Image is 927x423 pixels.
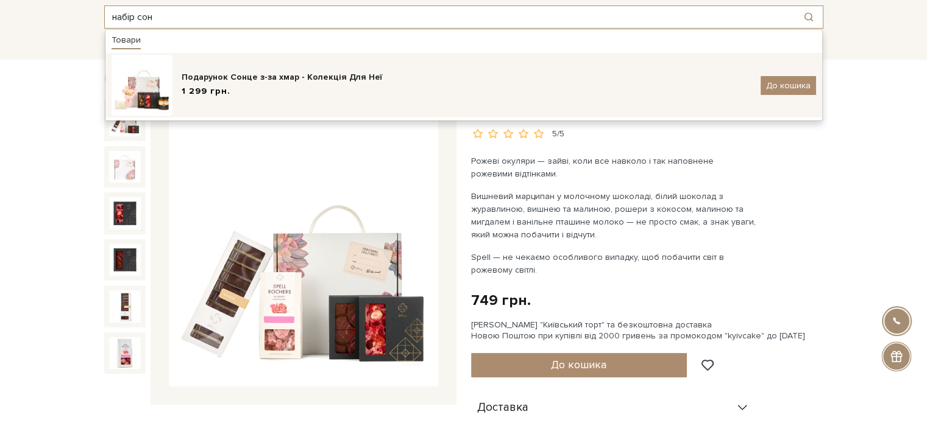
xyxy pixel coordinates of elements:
a: Каталог [104,35,151,54]
button: До кошика [761,76,816,95]
img: Подарунок Рожеві серця [109,290,141,322]
div: 5/5 [552,128,564,140]
div: Товари [112,35,141,49]
p: Spell — не чекаємо особливого випадку, щоб побачити світ в рожевому світлі. [471,251,757,276]
img: Подарунок Рожеві серця [169,118,438,387]
img: Подарунок Рожеві серця [109,197,141,229]
span: Доставка [477,402,528,413]
p: Вишневий марципан у молочному шоколаді, білий шоколад з журавлиною, вишнею та малиною, рошери з к... [471,190,757,241]
input: Пошук товару у каталозі [105,6,795,28]
span: 1 299 грн. [182,85,230,98]
button: До кошика [471,353,687,377]
a: Головна [104,74,135,83]
span: До кошика [766,80,811,91]
img: soncez-zahmar-100x100.jpg [112,55,172,116]
a: Подарунок Сонце з-за хмар - Колекція Для Неї1 299 грн. До кошика [105,53,822,117]
span: До кошика [551,358,606,371]
div: Подарунок Сонце з-за хмар - Колекція Для Неї [182,71,751,83]
div: 749 грн. [471,291,531,310]
img: Подарунок Рожеві серця [109,244,141,276]
div: [PERSON_NAME] "Київський торт" та безкоштовна доставка Новою Поштою при купівлі від 2000 гривень ... [471,320,823,341]
img: Подарунок Рожеві серця [109,337,141,369]
p: Рожеві окуляри — зайві, коли все навколо і так наповнене рожевими відтінками. [471,155,757,180]
img: Подарунок Рожеві серця [109,151,141,183]
button: Пошук товару у каталозі [795,6,823,28]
